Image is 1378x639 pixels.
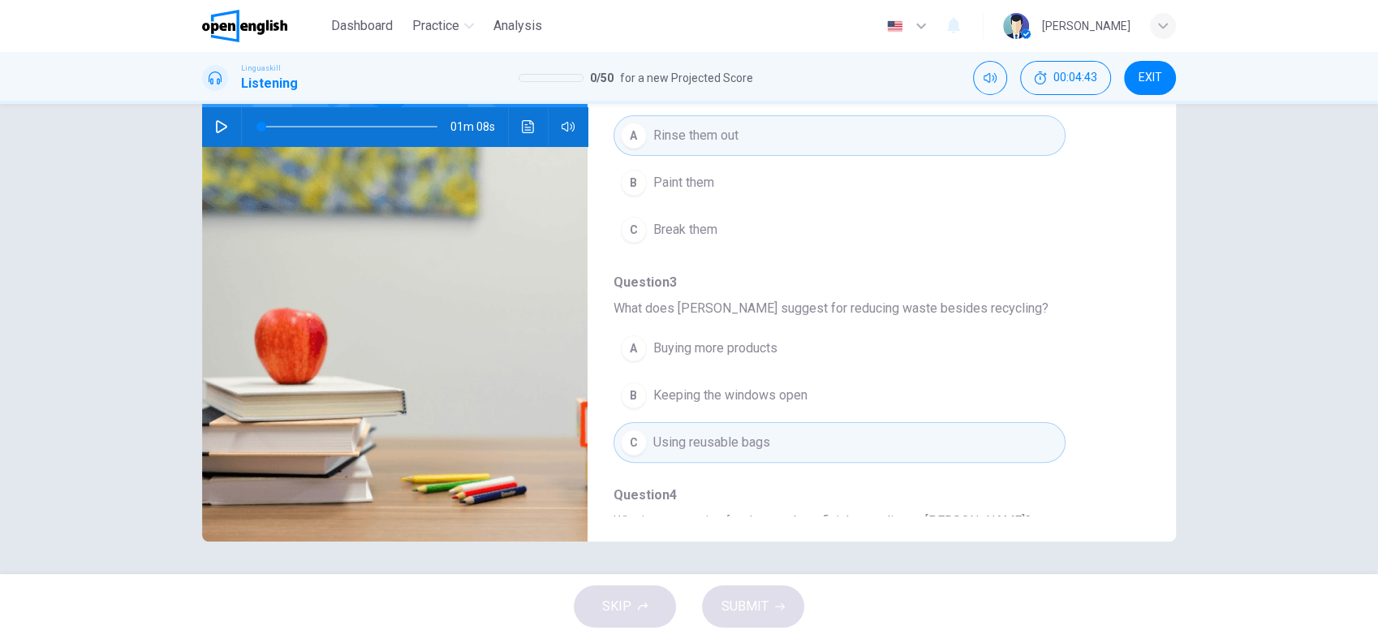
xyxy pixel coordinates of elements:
div: Hide [1020,61,1111,95]
span: Practice [412,16,459,36]
h1: Listening [241,74,298,93]
span: for a new Projected Score [620,68,753,88]
span: Question 3 [614,273,1124,292]
span: Break them [653,220,717,240]
span: 00:04:43 [1053,71,1097,84]
button: ABuying more products [614,328,1066,369]
button: Dashboard [325,11,399,41]
div: C [621,217,647,243]
a: OpenEnglish logo [202,10,325,42]
div: C [621,430,647,456]
button: Practice [406,11,480,41]
button: CBreak them [614,209,1066,250]
span: Rinse them out [653,126,739,145]
button: EXIT [1124,61,1176,95]
button: CUsing reusable bags [614,422,1066,463]
span: EXIT [1139,71,1162,84]
img: OpenEnglish logo [202,10,287,42]
button: ARinse them out [614,115,1066,156]
div: A [621,123,647,149]
img: en [885,20,905,32]
span: Using reusable bags [653,433,770,452]
span: Linguaskill [241,63,281,74]
div: B [621,382,647,408]
div: Mute [973,61,1007,95]
span: Why is composting food waste beneficial according to [PERSON_NAME]? [614,512,1124,531]
img: Listen to Emily, an environmental activist, talking about recycling at home. [202,146,588,542]
button: BKeeping the windows open [614,375,1066,416]
span: Buying more products [653,339,777,358]
span: Dashboard [331,16,393,36]
span: Paint them [653,173,714,192]
button: 00:04:43 [1020,61,1111,95]
span: What does [PERSON_NAME] suggest for reducing waste besides recycling? [614,299,1124,318]
span: Keeping the windows open [653,386,807,405]
div: A [621,335,647,361]
div: [PERSON_NAME] [1042,16,1130,36]
img: Profile picture [1003,13,1029,39]
button: Analysis [487,11,549,41]
span: 01m 08s [450,107,508,146]
button: Click to see the audio transcription [515,107,541,146]
span: 0 / 50 [590,68,614,88]
span: Analysis [493,16,542,36]
button: BPaint them [614,162,1066,203]
div: B [621,170,647,196]
span: Question 4 [614,486,1124,505]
